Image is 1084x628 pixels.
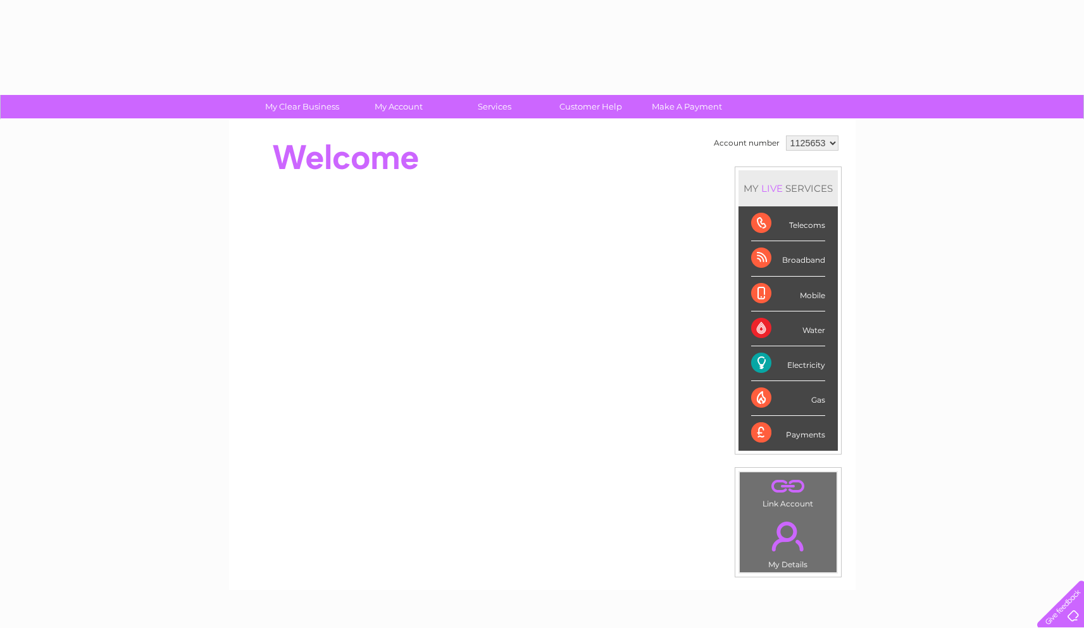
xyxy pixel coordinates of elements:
[751,381,825,416] div: Gas
[711,132,783,154] td: Account number
[751,277,825,311] div: Mobile
[743,475,833,498] a: .
[539,95,643,118] a: Customer Help
[738,170,838,206] div: MY SERVICES
[743,514,833,558] a: .
[739,472,837,512] td: Link Account
[751,416,825,450] div: Payments
[635,95,739,118] a: Make A Payment
[751,311,825,346] div: Water
[751,346,825,381] div: Electricity
[751,241,825,276] div: Broadband
[751,206,825,241] div: Telecoms
[346,95,451,118] a: My Account
[759,182,785,194] div: LIVE
[442,95,547,118] a: Services
[739,511,837,573] td: My Details
[250,95,354,118] a: My Clear Business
